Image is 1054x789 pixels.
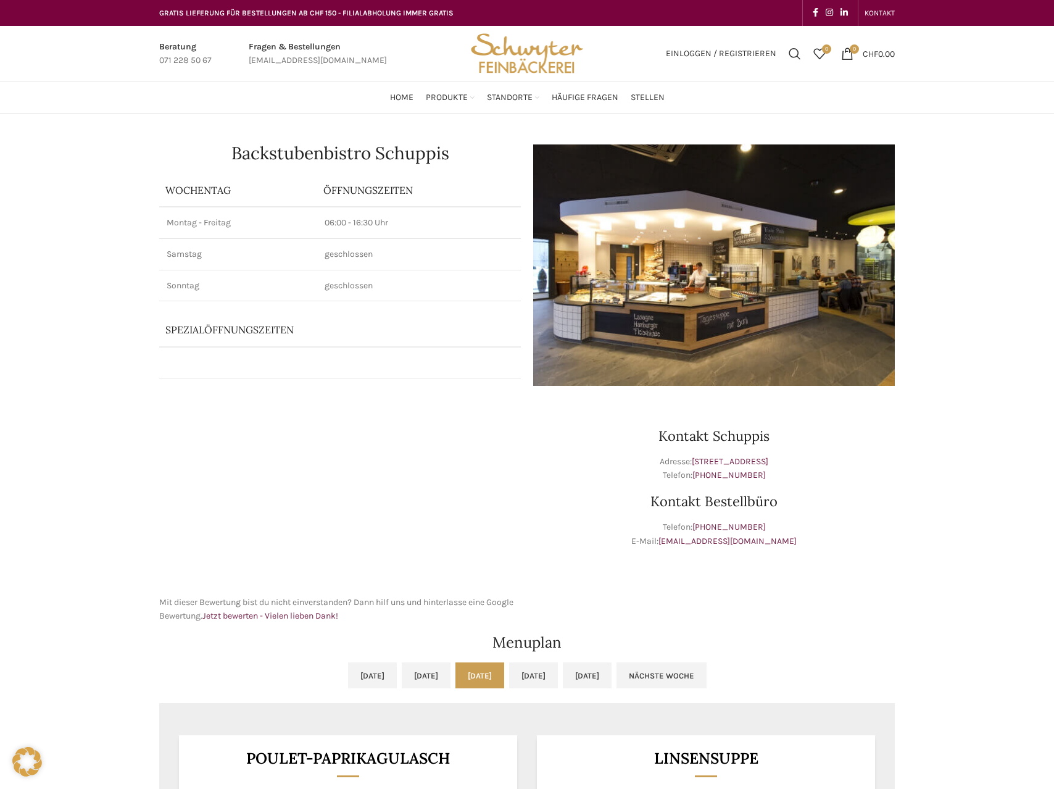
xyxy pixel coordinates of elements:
div: Meine Wunschliste [807,41,832,66]
a: [DATE] [563,662,612,688]
a: Stellen [631,85,665,110]
a: Facebook social link [809,4,822,22]
a: Infobox link [159,40,212,68]
a: [DATE] [402,662,450,688]
span: KONTAKT [865,9,895,17]
a: Standorte [487,85,539,110]
a: Einloggen / Registrieren [660,41,782,66]
a: [PHONE_NUMBER] [692,470,766,480]
a: 0 CHF0.00 [835,41,901,66]
h3: Linsensuppe [552,751,860,766]
h3: Kontakt Schuppis [533,429,895,443]
p: Adresse: Telefon: [533,455,895,483]
a: Nächste Woche [616,662,707,688]
bdi: 0.00 [863,48,895,59]
p: Sonntag [167,280,310,292]
span: 0 [850,44,859,54]
p: geschlossen [325,248,513,261]
a: Site logo [467,48,587,58]
a: Linkedin social link [837,4,852,22]
div: Secondary navigation [858,1,901,25]
h2: Menuplan [159,635,895,650]
p: Mit dieser Bewertung bist du nicht einverstanden? Dann hilf uns und hinterlasse eine Google Bewer... [159,596,521,624]
span: Häufige Fragen [552,92,618,104]
p: Montag - Freitag [167,217,310,229]
span: CHF [863,48,878,59]
p: Wochentag [165,183,311,197]
a: [EMAIL_ADDRESS][DOMAIN_NAME] [658,536,797,546]
div: Main navigation [153,85,901,110]
a: Produkte [426,85,475,110]
a: Instagram social link [822,4,837,22]
iframe: schwyter schuppis [159,398,521,583]
h1: Backstubenbistro Schuppis [159,144,521,162]
h3: Kontakt Bestellbüro [533,495,895,508]
a: [DATE] [348,662,397,688]
a: Suchen [782,41,807,66]
a: 0 [807,41,832,66]
span: Einloggen / Registrieren [666,49,776,58]
a: Home [390,85,413,110]
span: Standorte [487,92,533,104]
p: Spezialöffnungszeiten [165,323,455,336]
p: ÖFFNUNGSZEITEN [323,183,515,197]
a: Jetzt bewerten - Vielen lieben Dank! [202,611,338,621]
p: 06:00 - 16:30 Uhr [325,217,513,229]
span: GRATIS LIEFERUNG FÜR BESTELLUNGEN AB CHF 150 - FILIALABHOLUNG IMMER GRATIS [159,9,454,17]
span: Stellen [631,92,665,104]
h3: Poulet-Paprikagulasch [194,751,502,766]
span: Produkte [426,92,468,104]
span: Home [390,92,413,104]
p: Samstag [167,248,310,261]
span: 0 [822,44,831,54]
a: Infobox link [249,40,387,68]
a: [DATE] [509,662,558,688]
p: geschlossen [325,280,513,292]
a: [STREET_ADDRESS] [692,456,768,467]
a: KONTAKT [865,1,895,25]
a: [DATE] [455,662,504,688]
a: Häufige Fragen [552,85,618,110]
p: Telefon: E-Mail: [533,520,895,548]
a: [PHONE_NUMBER] [692,522,766,532]
img: Bäckerei Schwyter [467,26,587,81]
